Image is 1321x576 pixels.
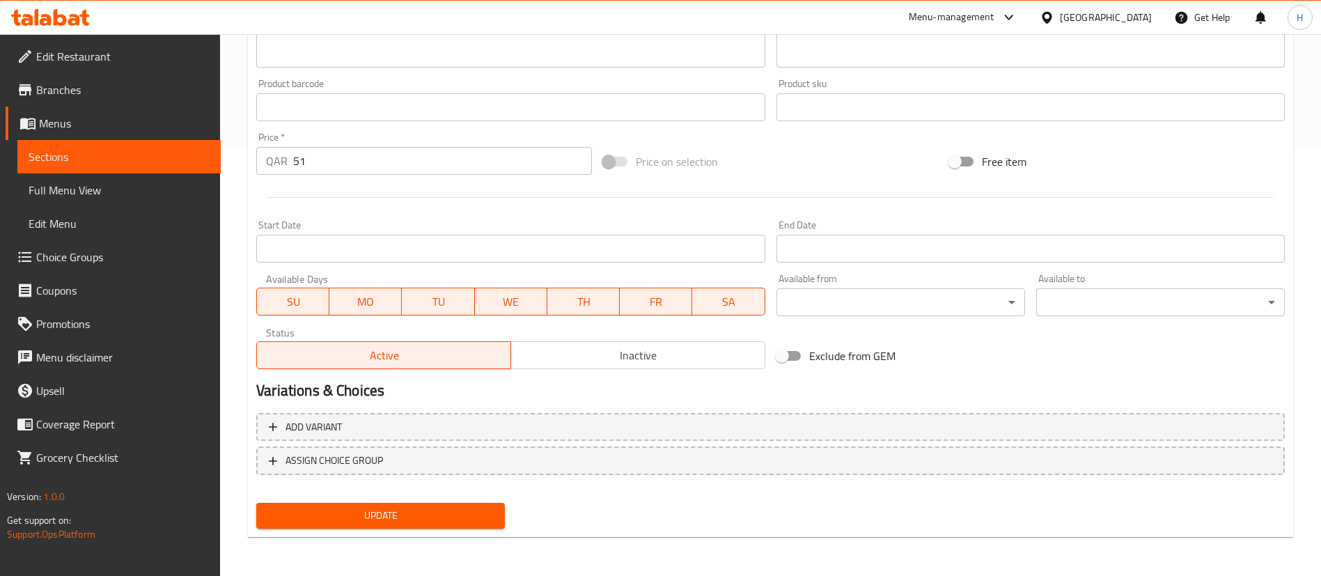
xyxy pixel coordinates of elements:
[6,307,221,341] a: Promotions
[286,452,383,469] span: ASSIGN CHOICE GROUP
[480,292,542,312] span: WE
[36,316,210,332] span: Promotions
[17,140,221,173] a: Sections
[982,153,1026,170] span: Free item
[625,292,687,312] span: FR
[7,525,95,543] a: Support.OpsPlatform
[293,147,592,175] input: Please enter price
[475,288,547,316] button: WE
[36,349,210,366] span: Menu disclaimer
[776,288,1025,316] div: ​
[266,153,288,169] p: QAR
[510,341,765,369] button: Inactive
[256,503,505,529] button: Update
[335,292,396,312] span: MO
[909,9,994,26] div: Menu-management
[547,288,620,316] button: TH
[517,345,760,366] span: Inactive
[39,115,210,132] span: Menus
[6,240,221,274] a: Choice Groups
[256,446,1285,475] button: ASSIGN CHOICE GROUP
[36,416,210,433] span: Coverage Report
[6,341,221,374] a: Menu disclaimer
[6,441,221,474] a: Grocery Checklist
[29,215,210,232] span: Edit Menu
[36,81,210,98] span: Branches
[256,413,1285,442] button: Add variant
[402,288,474,316] button: TU
[7,488,41,506] span: Version:
[329,288,402,316] button: MO
[1297,10,1303,25] span: H
[7,511,71,529] span: Get support on:
[636,153,718,170] span: Price on selection
[1036,288,1285,316] div: ​
[407,292,469,312] span: TU
[17,207,221,240] a: Edit Menu
[263,345,506,366] span: Active
[256,341,511,369] button: Active
[286,419,342,436] span: Add variant
[692,288,765,316] button: SA
[698,292,759,312] span: SA
[6,40,221,73] a: Edit Restaurant
[36,449,210,466] span: Grocery Checklist
[6,107,221,140] a: Menus
[1060,10,1152,25] div: [GEOGRAPHIC_DATA]
[36,282,210,299] span: Coupons
[256,380,1285,401] h2: Variations & Choices
[6,407,221,441] a: Coverage Report
[36,249,210,265] span: Choice Groups
[36,48,210,65] span: Edit Restaurant
[776,93,1285,121] input: Please enter product sku
[263,292,324,312] span: SU
[43,488,65,506] span: 1.0.0
[256,93,765,121] input: Please enter product barcode
[6,73,221,107] a: Branches
[267,507,494,524] span: Update
[29,182,210,199] span: Full Menu View
[809,348,896,364] span: Exclude from GEM
[620,288,692,316] button: FR
[29,148,210,165] span: Sections
[36,382,210,399] span: Upsell
[6,274,221,307] a: Coupons
[6,374,221,407] a: Upsell
[17,173,221,207] a: Full Menu View
[553,292,614,312] span: TH
[256,288,329,316] button: SU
